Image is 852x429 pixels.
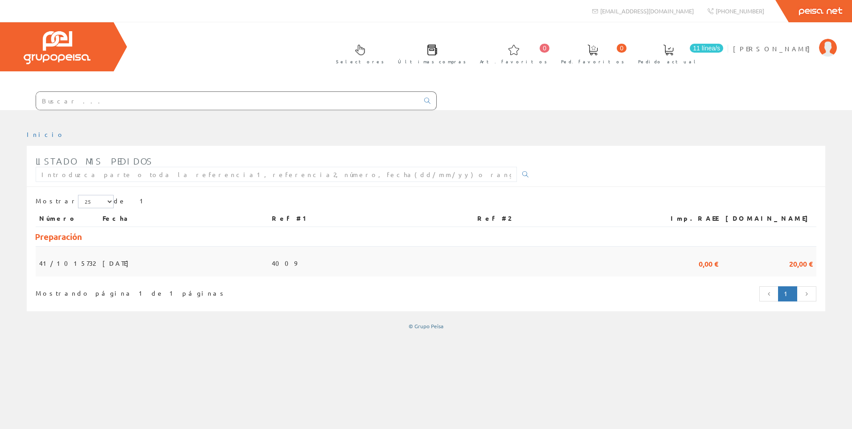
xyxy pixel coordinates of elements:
[759,286,779,301] a: Página anterior
[722,210,816,227] th: [DOMAIN_NAME]
[629,37,725,70] a: 11 línea/s Pedido actual
[336,57,384,66] span: Selectores
[35,231,82,242] span: Preparación
[27,322,825,330] div: © Grupo Peisa
[733,37,837,45] a: [PERSON_NAME]
[36,167,517,182] input: Introduzca parte o toda la referencia1, referencia2, número, fecha(dd/mm/yy) o rango de fechas(dd...
[655,210,722,227] th: Imp.RAEE
[638,57,699,66] span: Pedido actual
[690,44,723,53] span: 11 línea/s
[600,7,694,15] span: [EMAIL_ADDRESS][DOMAIN_NAME]
[36,92,419,110] input: Buscar ...
[789,256,813,271] span: 20,00 €
[102,256,133,271] span: [DATE]
[36,156,153,166] span: Listado mis pedidos
[268,210,474,227] th: Ref #1
[778,286,797,301] a: Página actual
[561,57,624,66] span: Ped. favoritos
[540,44,549,53] span: 0
[733,44,815,53] span: [PERSON_NAME]
[99,210,268,227] th: Fecha
[36,285,353,298] div: Mostrando página 1 de 1 páginas
[78,195,114,208] select: Mostrar
[272,256,297,271] span: 4009
[474,210,655,227] th: Ref #2
[27,130,65,138] a: Inicio
[797,286,816,301] a: Página siguiente
[398,57,466,66] span: Últimas compras
[617,44,627,53] span: 0
[716,7,764,15] span: [PHONE_NUMBER]
[480,57,547,66] span: Art. favoritos
[39,256,95,271] span: 41/1015732
[36,210,99,227] th: Número
[327,37,389,70] a: Selectores
[24,31,90,64] img: Grupo Peisa
[699,256,718,271] span: 0,00 €
[36,195,816,210] div: de 1
[389,37,471,70] a: Últimas compras
[36,195,114,208] label: Mostrar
